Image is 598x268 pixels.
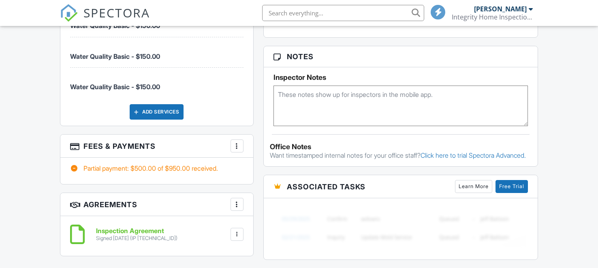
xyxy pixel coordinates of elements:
[60,4,78,22] img: The Best Home Inspection Software - Spectora
[495,180,528,193] a: Free Trial
[421,151,526,159] a: Click here to trial Spectora Advanced.
[262,5,424,21] input: Search everything...
[96,227,177,235] h6: Inspection Agreement
[60,11,150,28] a: SPECTORA
[273,73,528,81] h5: Inspector Notes
[270,143,532,151] div: Office Notes
[60,135,253,158] h3: Fees & Payments
[270,151,532,160] p: Want timestamped internal notes for your office staff?
[455,180,492,193] a: Learn More
[70,68,243,98] li: Service: Water Quality Basic
[287,181,365,192] span: Associated Tasks
[264,46,538,67] h3: Notes
[70,164,243,173] div: Partial payment: $500.00 of $950.00 received.
[130,104,184,120] div: Add Services
[70,52,160,60] span: Water Quality Basic - $150.00
[474,5,527,13] div: [PERSON_NAME]
[70,83,160,91] span: Water Quality Basic - $150.00
[96,235,177,242] div: Signed [DATE] (IP [TECHNICAL_ID])
[60,193,253,216] h3: Agreements
[273,204,528,251] img: blurred-tasks-251b60f19c3f713f9215ee2a18cbf2105fc2d72fcd585247cf5e9ec0c957c1dd.png
[96,227,177,242] a: Inspection Agreement Signed [DATE] (IP [TECHNICAL_ID])
[70,37,243,68] li: Service: Water Quality Basic
[83,4,150,21] span: SPECTORA
[452,13,533,21] div: Integrity Home Inspection LLC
